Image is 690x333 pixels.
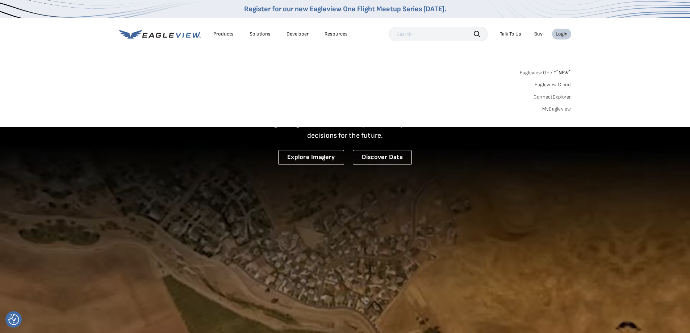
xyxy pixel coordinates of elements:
a: Explore Imagery [278,150,344,165]
img: Revisit consent button [8,314,19,325]
a: ConnectExplorer [534,94,571,100]
a: Developer [287,31,309,37]
button: Consent Preferences [8,314,19,325]
span: NEW [556,70,571,76]
a: Discover Data [353,150,412,165]
div: Login [556,31,568,37]
a: Eagleview One™*NEW* [520,67,571,76]
div: Products [213,31,234,37]
a: Buy [534,31,543,37]
a: MyEagleview [542,106,571,112]
div: Resources [325,31,348,37]
input: Search [389,27,488,41]
a: Register for our new Eagleview One Flight Meetup Series [DATE]. [244,5,446,13]
a: Eagleview Cloud [535,82,571,88]
div: Solutions [250,31,271,37]
div: Talk To Us [500,31,521,37]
